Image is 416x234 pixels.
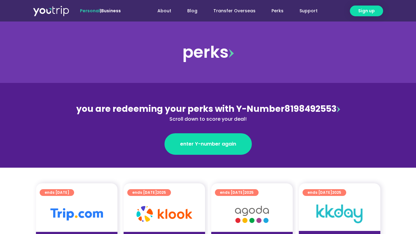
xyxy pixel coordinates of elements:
[180,140,236,148] span: enter Y-number again
[358,8,375,14] span: Sign up
[132,189,166,196] span: ends [DATE]
[76,103,284,115] span: you are redeeming your perks with Y-Number
[101,8,121,14] a: Business
[215,189,259,196] a: ends [DATE]2025
[307,189,341,196] span: ends [DATE]
[350,6,383,16] a: Sign up
[127,189,171,196] a: ends [DATE]2025
[179,5,205,17] a: Blog
[80,8,100,14] span: Personal
[45,189,69,196] span: ends [DATE]
[137,5,326,17] nav: Menu
[40,189,74,196] a: ends [DATE]
[220,189,254,196] span: ends [DATE]
[149,5,179,17] a: About
[263,5,291,17] a: Perks
[157,190,166,195] span: 2025
[291,5,326,17] a: Support
[75,115,342,123] div: Scroll down to score your deal!
[244,190,254,195] span: 2025
[332,190,341,195] span: 2025
[303,189,346,196] a: ends [DATE]2025
[75,103,342,123] div: 8198492553
[205,5,263,17] a: Transfer Overseas
[80,8,121,14] span: |
[164,133,252,155] a: enter Y-number again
